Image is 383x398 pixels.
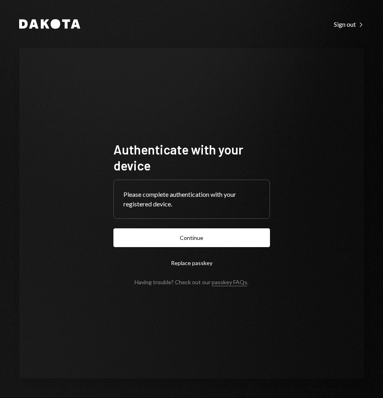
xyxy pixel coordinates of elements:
[135,279,248,285] div: Having trouble? Check out our .
[113,141,270,173] h1: Authenticate with your device
[212,279,247,286] a: passkey FAQs
[334,20,364,28] a: Sign out
[113,253,270,272] button: Replace passkey
[123,190,260,209] div: Please complete authentication with your registered device.
[113,228,270,247] button: Continue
